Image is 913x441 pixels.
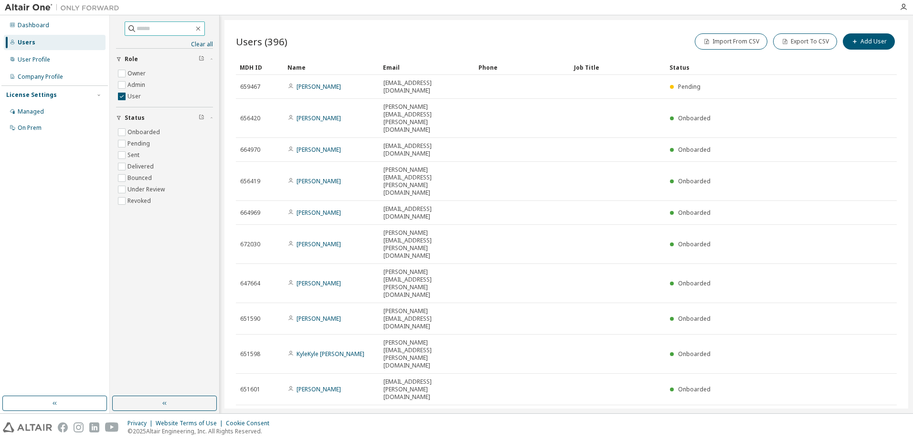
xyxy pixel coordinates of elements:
span: Users (396) [236,35,287,48]
img: youtube.svg [105,422,119,432]
div: Email [383,60,471,75]
span: 664970 [240,146,260,154]
span: Onboarded [678,209,711,217]
label: User [127,91,143,102]
button: Import From CSV [695,33,767,50]
img: altair_logo.svg [3,422,52,432]
label: Pending [127,138,152,149]
span: Clear filter [199,114,204,122]
a: [PERSON_NAME] [297,83,341,91]
span: [PERSON_NAME][EMAIL_ADDRESS][DOMAIN_NAME] [383,307,470,330]
span: Onboarded [678,177,711,185]
label: Sent [127,149,141,161]
span: [EMAIL_ADDRESS][PERSON_NAME][DOMAIN_NAME] [383,378,470,401]
div: On Prem [18,124,42,132]
a: [PERSON_NAME] [297,114,341,122]
button: Add User [843,33,895,50]
div: Dashboard [18,21,49,29]
span: [PERSON_NAME][EMAIL_ADDRESS][PERSON_NAME][DOMAIN_NAME] [383,229,470,260]
span: [PERSON_NAME][EMAIL_ADDRESS][PERSON_NAME][DOMAIN_NAME] [383,103,470,134]
span: 651601 [240,386,260,393]
img: linkedin.svg [89,422,99,432]
a: [PERSON_NAME] [297,209,341,217]
span: Clear filter [199,55,204,63]
span: Status [125,114,145,122]
span: 647664 [240,280,260,287]
div: Website Terms of Use [156,420,226,427]
button: Status [116,107,213,128]
span: [EMAIL_ADDRESS][DOMAIN_NAME] [383,205,470,220]
span: 656419 [240,178,260,185]
img: facebook.svg [58,422,68,432]
span: [PERSON_NAME][EMAIL_ADDRESS][PERSON_NAME][DOMAIN_NAME] [383,339,470,369]
span: 656420 [240,115,260,122]
span: Onboarded [678,240,711,248]
div: Privacy [127,420,156,427]
span: [PERSON_NAME][EMAIL_ADDRESS][PERSON_NAME][DOMAIN_NAME] [383,268,470,299]
span: Onboarded [678,350,711,358]
span: 664969 [240,209,260,217]
label: Admin [127,79,147,91]
a: [PERSON_NAME] [297,240,341,248]
span: Role [125,55,138,63]
a: KyleKyle [PERSON_NAME] [297,350,364,358]
a: [PERSON_NAME] [297,279,341,287]
span: Onboarded [678,385,711,393]
div: User Profile [18,56,50,63]
a: [PERSON_NAME] [297,146,341,154]
p: © 2025 Altair Engineering, Inc. All Rights Reserved. [127,427,275,435]
a: [PERSON_NAME] [297,315,341,323]
span: Onboarded [678,114,711,122]
label: Onboarded [127,126,162,138]
span: Onboarded [678,315,711,323]
div: Status [669,60,847,75]
div: Phone [478,60,566,75]
span: Pending [678,83,701,91]
label: Owner [127,68,148,79]
span: [EMAIL_ADDRESS][DOMAIN_NAME] [383,142,470,157]
div: Managed [18,108,44,115]
label: Under Review [127,184,167,195]
span: 651590 [240,315,260,323]
a: [PERSON_NAME] [297,177,341,185]
div: Name [287,60,375,75]
div: Company Profile [18,73,63,81]
span: [PERSON_NAME][EMAIL_ADDRESS][PERSON_NAME][DOMAIN_NAME] [383,166,470,197]
div: Cookie Consent [226,420,275,427]
a: Clear all [116,41,213,48]
span: 651598 [240,350,260,358]
button: Export To CSV [773,33,837,50]
span: 672030 [240,241,260,248]
span: [EMAIL_ADDRESS][DOMAIN_NAME] [383,79,470,94]
span: 659467 [240,83,260,91]
img: instagram.svg [74,422,84,432]
div: Users [18,39,35,46]
label: Revoked [127,195,153,207]
div: MDH ID [240,60,280,75]
span: Onboarded [678,146,711,154]
label: Delivered [127,161,156,172]
div: Job Title [574,60,662,75]
span: Onboarded [678,279,711,287]
div: License Settings [6,91,57,99]
img: Altair One [5,3,124,12]
a: [PERSON_NAME] [297,385,341,393]
button: Role [116,49,213,70]
label: Bounced [127,172,154,184]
